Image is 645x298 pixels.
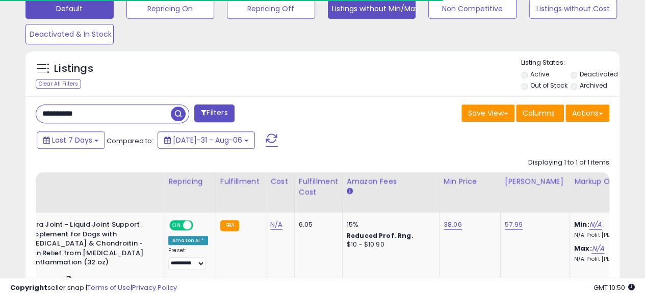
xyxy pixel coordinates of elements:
[220,220,239,231] small: FBA
[270,220,282,230] a: N/A
[168,247,208,270] div: Preset:
[589,220,601,230] a: N/A
[37,131,105,149] button: Last 7 Days
[168,236,208,245] div: Amazon AI *
[87,283,131,292] a: Terms of Use
[10,283,177,293] div: seller snap | |
[591,243,604,254] a: N/A
[1,176,160,187] div: Title
[347,187,353,196] small: Amazon Fees.
[461,104,514,122] button: Save View
[574,220,589,229] b: Min:
[107,136,153,146] span: Compared to:
[574,243,592,253] b: Max:
[194,104,234,122] button: Filters
[347,176,435,187] div: Amazon Fees
[25,24,114,44] button: Deactivated & In Stock
[26,220,150,270] b: Ultra Joint - Liquid Joint Support Supplement for Dogs with [MEDICAL_DATA] & Chondroitin - Pain R...
[444,220,462,230] a: 38.06
[516,104,564,122] button: Columns
[192,221,208,230] span: OFF
[530,81,567,90] label: Out of Stock
[528,158,609,168] div: Displaying 1 to 1 of 1 items
[270,176,290,187] div: Cost
[52,135,92,145] span: Last 7 Days
[565,104,609,122] button: Actions
[505,220,523,230] a: 57.99
[594,283,635,292] span: 2025-08-14 10:50 GMT
[63,276,114,284] span: | SKU: ULT00333
[220,176,262,187] div: Fulfillment
[580,70,618,78] label: Deactivated
[299,176,338,198] div: Fulfillment Cost
[523,108,555,118] span: Columns
[347,220,431,229] div: 15%
[36,79,81,89] div: Clear All Filters
[299,220,334,229] div: 6.05
[347,240,431,249] div: $10 - $10.90
[24,276,62,284] a: B09WB46Z3J
[347,231,414,240] b: Reduced Prof. Rng.
[530,70,549,78] label: Active
[173,135,242,145] span: [DATE]-31 - Aug-06
[170,221,183,230] span: ON
[505,176,565,187] div: [PERSON_NAME]
[580,81,607,90] label: Archived
[521,58,620,68] p: Listing States:
[10,283,47,292] strong: Copyright
[132,283,177,292] a: Privacy Policy
[168,176,212,187] div: Repricing
[444,176,496,187] div: Min Price
[158,131,255,149] button: [DATE]-31 - Aug-06
[54,62,93,76] h5: Listings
